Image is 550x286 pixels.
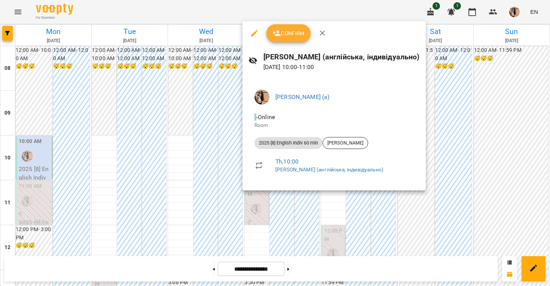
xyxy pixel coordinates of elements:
a: [PERSON_NAME] (англійська, індивідуально) [275,167,384,172]
button: Confirm [266,24,311,42]
img: da26dbd3cedc0bbfae66c9bd16ef366e.jpeg [254,90,269,105]
span: Confirm [272,29,305,38]
h6: [PERSON_NAME] (англійська, індивідуально) [263,51,420,63]
div: [PERSON_NAME] [323,137,368,149]
a: Th , 10:00 [275,158,299,165]
p: [DATE] 10:00 - 11:00 [263,63,420,72]
p: Room [254,122,414,129]
span: [PERSON_NAME] [323,140,368,146]
span: 2025 [8] English Indiv 60 min [254,140,323,146]
span: - Online [254,114,276,121]
a: [PERSON_NAME] (а) [275,93,330,100]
